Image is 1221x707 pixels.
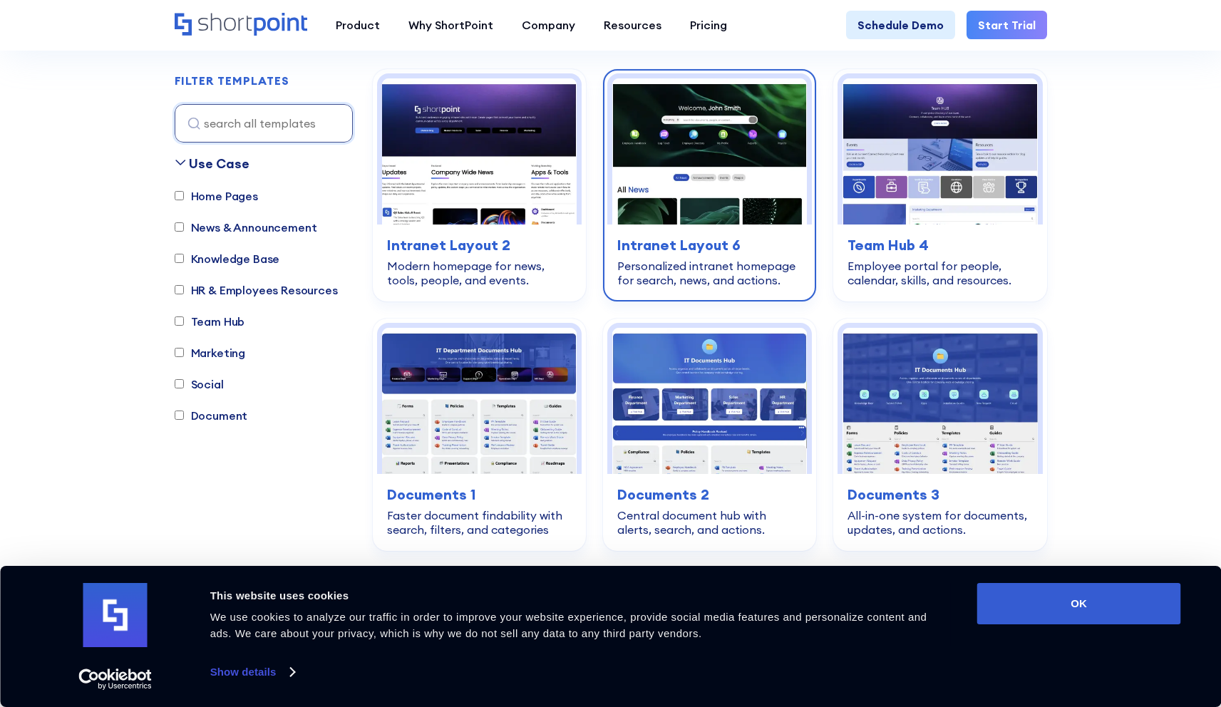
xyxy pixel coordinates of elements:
[175,282,338,299] label: HR & Employees Resources
[967,11,1047,39] a: Start Trial
[382,78,577,225] img: Intranet Layout 2 – SharePoint Homepage Design: Modern homepage for news, tools, people, and events.
[833,69,1046,301] a: Team Hub 4 – SharePoint Employee Portal Template: Employee portal for people, calendar, skills, a...
[210,611,927,639] span: We use cookies to analyze our traffic in order to improve your website experience, provide social...
[175,411,184,420] input: Document
[843,328,1037,474] img: Documents 3 – Document Management System Template: All-in-one system for documents, updates, and ...
[617,259,802,287] div: Personalized intranet homepage for search, news, and actions.
[210,661,294,683] a: Show details
[175,192,184,201] input: Home Pages
[175,76,289,87] div: FILTER TEMPLATES
[603,319,816,551] a: Documents 2 – Document Management Template: Central document hub with alerts, search, and actions...
[373,69,586,301] a: Intranet Layout 2 – SharePoint Homepage Design: Modern homepage for news, tools, people, and even...
[175,313,245,330] label: Team Hub
[387,259,572,287] div: Modern homepage for news, tools, people, and events.
[603,69,816,301] a: Intranet Layout 6 – SharePoint Homepage Design: Personalized intranet homepage for search, news, ...
[175,219,317,236] label: News & Announcement
[373,319,586,551] a: Documents 1 – SharePoint Document Library Template: Faster document findability with search, filt...
[848,508,1032,537] div: All-in-one system for documents, updates, and actions.
[321,11,394,39] a: Product
[508,11,589,39] a: Company
[387,234,572,256] h3: Intranet Layout 2
[846,11,955,39] a: Schedule Demo
[387,508,572,537] div: Faster document findability with search, filters, and categories
[612,328,807,474] img: Documents 2 – Document Management Template: Central document hub with alerts, search, and actions.
[336,16,380,33] div: Product
[617,234,802,256] h3: Intranet Layout 6
[617,508,802,537] div: Central document hub with alerts, search, and actions.
[833,319,1046,551] a: Documents 3 – Document Management System Template: All-in-one system for documents, updates, and ...
[175,349,184,358] input: Marketing
[382,328,577,474] img: Documents 1 – SharePoint Document Library Template: Faster document findability with search, filt...
[175,223,184,232] input: News & Announcement
[617,484,802,505] h3: Documents 2
[175,407,248,424] label: Document
[53,669,177,690] a: Usercentrics Cookiebot - opens in a new window
[175,344,246,361] label: Marketing
[189,154,249,173] div: Use Case
[589,11,676,39] a: Resources
[964,542,1221,707] iframe: Chat Widget
[175,286,184,295] input: HR & Employees Resources
[848,484,1032,505] h3: Documents 3
[604,16,661,33] div: Resources
[408,16,493,33] div: Why ShortPoint
[175,317,184,326] input: Team Hub
[175,376,224,393] label: Social
[175,250,280,267] label: Knowledge Base
[175,187,258,205] label: Home Pages
[394,11,508,39] a: Why ShortPoint
[676,11,741,39] a: Pricing
[977,583,1181,624] button: OK
[387,484,572,505] h3: Documents 1
[175,380,184,389] input: Social
[690,16,727,33] div: Pricing
[522,16,575,33] div: Company
[175,13,307,37] a: Home
[848,234,1032,256] h3: Team Hub 4
[612,78,807,225] img: Intranet Layout 6 – SharePoint Homepage Design: Personalized intranet homepage for search, news, ...
[83,583,148,647] img: logo
[210,587,945,604] div: This website uses cookies
[848,259,1032,287] div: Employee portal for people, calendar, skills, and resources.
[175,254,184,264] input: Knowledge Base
[843,78,1037,225] img: Team Hub 4 – SharePoint Employee Portal Template: Employee portal for people, calendar, skills, a...
[175,104,353,143] input: search all templates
